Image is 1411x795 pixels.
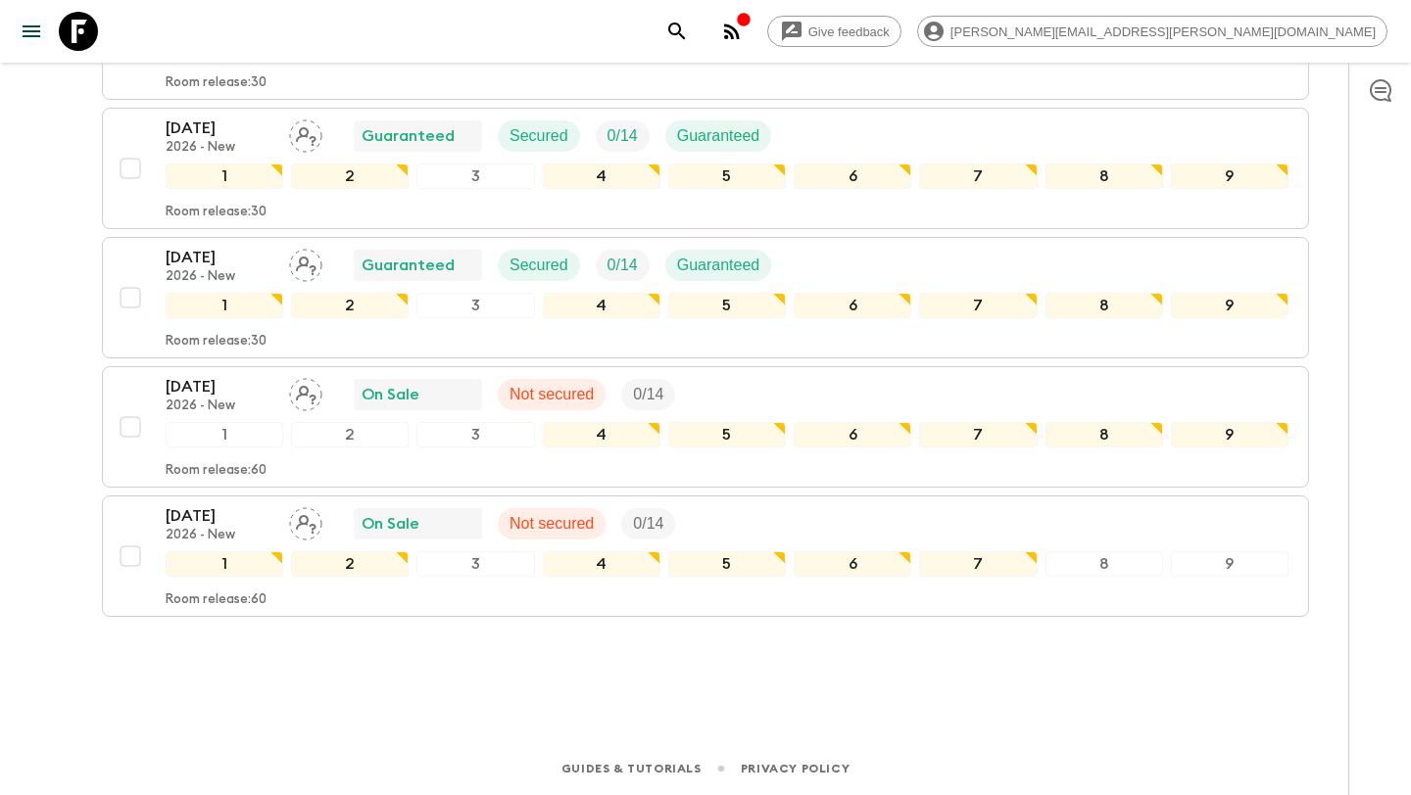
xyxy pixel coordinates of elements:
[12,12,51,51] button: menu
[166,205,267,220] p: Room release: 30
[794,422,911,447] div: 6
[767,16,901,47] a: Give feedback
[166,117,273,140] p: [DATE]
[668,551,786,577] div: 5
[633,383,663,406] p: 0 / 14
[289,255,322,270] span: Assign pack leader
[919,551,1037,577] div: 7
[102,108,1309,229] button: [DATE]2026 - NewAssign pack leaderGuaranteedSecuredTrip FillGuaranteed123456789Room release:30
[794,164,911,189] div: 6
[498,120,580,152] div: Secured
[798,24,900,39] span: Give feedback
[543,293,660,318] div: 4
[166,375,273,398] p: [DATE]
[498,508,606,539] div: Not secured
[608,254,638,277] p: 0 / 14
[543,551,660,577] div: 4
[1171,551,1289,577] div: 9
[510,254,568,277] p: Secured
[498,250,580,281] div: Secured
[919,293,1037,318] div: 7
[102,495,1309,617] button: [DATE]2026 - NewAssign pack leaderOn SaleNot securedTrip Fill123456789Room release:60
[102,237,1309,358] button: [DATE]2026 - NewAssign pack leaderGuaranteedSecuredTrip FillGuaranteed123456789Room release:30
[166,592,267,608] p: Room release: 60
[289,125,322,141] span: Assign pack leader
[166,75,267,91] p: Room release: 30
[291,293,409,318] div: 2
[621,379,675,410] div: Trip Fill
[291,551,409,577] div: 2
[677,254,760,277] p: Guaranteed
[291,164,409,189] div: 2
[633,512,663,536] p: 0 / 14
[166,164,283,189] div: 1
[416,551,534,577] div: 3
[794,293,911,318] div: 6
[362,124,455,148] p: Guaranteed
[166,463,267,479] p: Room release: 60
[677,124,760,148] p: Guaranteed
[543,422,660,447] div: 4
[416,422,534,447] div: 3
[416,164,534,189] div: 3
[362,254,455,277] p: Guaranteed
[794,551,911,577] div: 6
[919,164,1037,189] div: 7
[291,422,409,447] div: 2
[166,398,273,414] p: 2026 - New
[166,246,273,269] p: [DATE]
[1171,164,1289,189] div: 9
[289,384,322,399] span: Assign pack leader
[741,758,850,779] a: Privacy Policy
[510,383,594,406] p: Not secured
[596,250,650,281] div: Trip Fill
[166,504,273,528] p: [DATE]
[510,124,568,148] p: Secured
[166,334,267,350] p: Room release: 30
[1046,422,1163,447] div: 8
[166,140,273,156] p: 2026 - New
[940,24,1387,39] span: [PERSON_NAME][EMAIL_ADDRESS][PERSON_NAME][DOMAIN_NAME]
[362,383,419,406] p: On Sale
[166,293,283,318] div: 1
[657,12,697,51] button: search adventures
[668,422,786,447] div: 5
[416,293,534,318] div: 3
[1171,422,1289,447] div: 9
[289,513,322,529] span: Assign pack leader
[166,422,283,447] div: 1
[102,366,1309,488] button: [DATE]2026 - NewAssign pack leaderOn SaleNot securedTrip Fill123456789Room release:60
[166,528,273,543] p: 2026 - New
[1046,293,1163,318] div: 8
[919,422,1037,447] div: 7
[561,758,702,779] a: Guides & Tutorials
[166,551,283,577] div: 1
[668,293,786,318] div: 5
[166,269,273,285] p: 2026 - New
[668,164,786,189] div: 5
[543,164,660,189] div: 4
[917,16,1387,47] div: [PERSON_NAME][EMAIL_ADDRESS][PERSON_NAME][DOMAIN_NAME]
[596,120,650,152] div: Trip Fill
[510,512,594,536] p: Not secured
[608,124,638,148] p: 0 / 14
[1046,164,1163,189] div: 8
[498,379,606,410] div: Not secured
[1171,293,1289,318] div: 9
[1046,551,1163,577] div: 8
[362,512,419,536] p: On Sale
[621,508,675,539] div: Trip Fill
